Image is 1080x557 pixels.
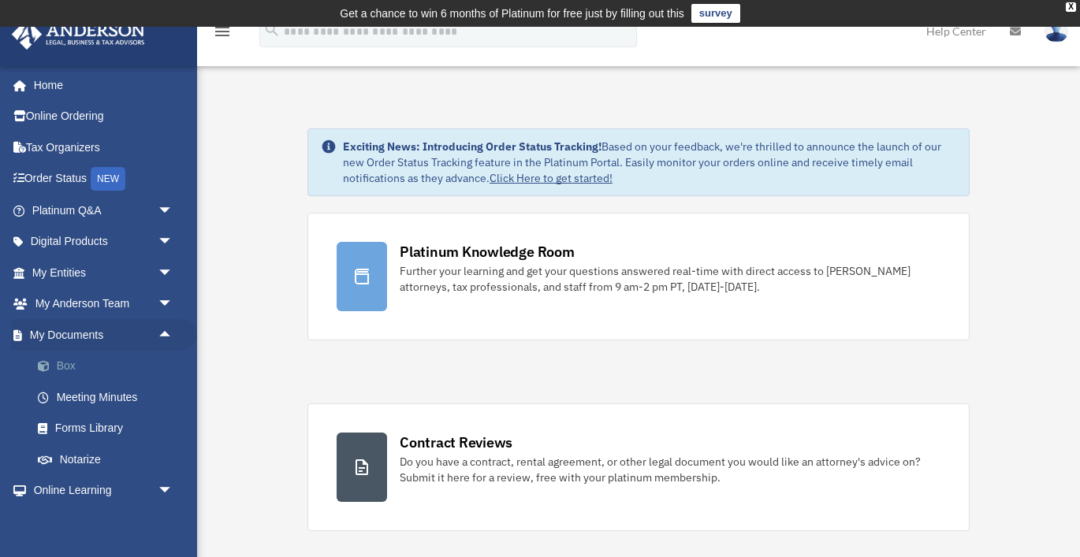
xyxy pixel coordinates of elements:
[691,4,740,23] a: survey
[490,171,613,185] a: Click Here to get started!
[158,288,189,321] span: arrow_drop_down
[158,226,189,258] span: arrow_drop_down
[343,139,956,186] div: Based on your feedback, we're thrilled to announce the launch of our new Order Status Tracking fe...
[11,288,197,320] a: My Anderson Teamarrow_drop_down
[11,101,197,132] a: Online Ordering
[340,4,684,23] div: Get a chance to win 6 months of Platinum for free just by filling out this
[11,132,197,163] a: Tax Organizers
[11,257,197,288] a: My Entitiesarrow_drop_down
[400,242,575,262] div: Platinum Knowledge Room
[91,167,125,191] div: NEW
[7,19,150,50] img: Anderson Advisors Platinum Portal
[22,351,197,382] a: Box
[158,319,189,351] span: arrow_drop_up
[213,22,232,41] i: menu
[11,69,189,101] a: Home
[1066,2,1076,12] div: close
[343,139,601,154] strong: Exciting News: Introducing Order Status Tracking!
[11,195,197,226] a: Platinum Q&Aarrow_drop_down
[11,319,197,351] a: My Documentsarrow_drop_up
[22,444,197,475] a: Notarize
[158,257,189,289] span: arrow_drop_down
[307,403,970,531] a: Contract Reviews Do you have a contract, rental agreement, or other legal document you would like...
[400,263,940,295] div: Further your learning and get your questions answered real-time with direct access to [PERSON_NAM...
[11,226,197,258] a: Digital Productsarrow_drop_down
[22,381,197,413] a: Meeting Minutes
[400,454,940,485] div: Do you have a contract, rental agreement, or other legal document you would like an attorney's ad...
[158,475,189,507] span: arrow_drop_down
[11,163,197,195] a: Order StatusNEW
[307,213,970,340] a: Platinum Knowledge Room Further your learning and get your questions answered real-time with dire...
[22,413,197,444] a: Forms Library
[213,28,232,41] a: menu
[158,195,189,227] span: arrow_drop_down
[400,433,512,452] div: Contract Reviews
[11,475,197,507] a: Online Learningarrow_drop_down
[1045,20,1068,43] img: User Pic
[263,21,281,39] i: search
